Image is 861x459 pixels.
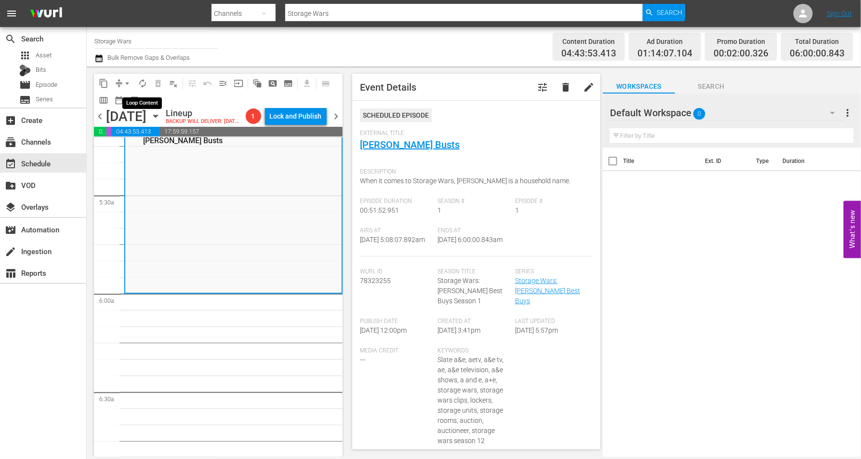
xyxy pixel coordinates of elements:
span: Reports [5,268,16,279]
span: Episode [19,79,31,91]
span: edit [583,81,595,93]
div: Scheduled Episode [360,108,432,122]
button: delete [554,76,577,99]
span: Description: [360,168,588,176]
span: Media Credit [360,347,433,355]
span: Workspaces [603,81,675,93]
span: Slate a&e, aetv, a&e tv, ae, a&e television, a&e shows, a and e, a+e, storage wars, storage wars ... [437,356,503,445]
span: 00:51:52.951 [360,206,399,214]
span: Series [36,94,53,104]
div: Lock and Publish [270,108,322,125]
span: Refresh All Search Blocks [246,74,265,93]
span: --- [360,356,366,364]
span: 78323255 [360,277,391,284]
span: toggle_off [145,95,155,105]
div: [PERSON_NAME] Busts [143,136,294,145]
span: content_copy [99,79,108,88]
span: menu [6,8,17,19]
span: Publish Date [360,318,433,325]
span: Episode [36,80,57,90]
span: Create [5,115,16,126]
span: 17:59:59.157 [159,127,343,136]
span: 0 [693,104,705,124]
button: tune [531,76,554,99]
button: Search [643,4,685,21]
button: Open Feedback Widget [844,201,861,258]
span: Search [5,33,16,45]
span: 1 [515,206,519,214]
span: Wurl Id [360,268,433,276]
div: Lineup [166,108,242,119]
span: Ingestion [5,246,16,257]
span: Series [19,94,31,106]
span: Ends At [437,227,510,235]
span: [DATE] 5:57pm [515,326,558,334]
div: Ad Duration [637,35,692,48]
span: Fill episodes with ad slates [215,76,231,91]
span: 1 [246,112,261,120]
div: BACKUP WILL DELIVER: [DATE] 4a (local) [166,119,242,125]
span: pageview_outlined [268,79,278,88]
img: ans4CAIJ8jUAAAAAAAAAAAAAAAAAAAAAAAAgQb4GAAAAAAAAAAAAAAAAAAAAAAAAJMjXAAAAAAAAAAAAAAAAAAAAAAAAgAT5G... [23,2,69,25]
button: Lock and Publish [265,108,327,125]
span: Airs At [360,227,433,235]
span: Season # [437,198,510,205]
a: [PERSON_NAME] Busts [360,139,460,150]
span: [DATE] 5:08:07.892am [360,236,425,243]
span: 04:43:53.413 [561,48,616,59]
span: 06:00:00.843 [790,48,845,59]
span: preview_outlined [130,95,139,105]
div: Promo Duration [714,35,768,48]
span: Overlays [5,202,16,213]
span: menu_open [218,79,228,88]
span: Search [657,4,682,21]
span: Last Updated [515,318,588,325]
button: edit [577,76,600,99]
th: Type [751,148,777,175]
span: 01:14:07.104 [637,48,692,59]
a: Storage Wars: [PERSON_NAME] Best Buys [515,277,580,305]
span: When it comes to Storage Wars, [PERSON_NAME] is a household name. [360,177,571,185]
span: Asset [36,51,52,60]
div: Default Workspace [610,99,844,126]
span: arrow_drop_down [122,79,132,88]
span: VOD [5,180,16,191]
button: more_vert [842,101,854,124]
span: Keywords [437,347,510,355]
span: Customize Event [537,81,548,93]
span: Event Details [360,81,416,93]
span: calendar_view_week_outlined [99,95,108,105]
div: Content Duration [561,35,616,48]
div: [DATE] [106,108,146,124]
th: Duration [777,148,835,175]
span: compress [114,79,124,88]
span: chevron_right [331,110,343,122]
span: delete [560,81,571,93]
span: Channels [5,136,16,148]
span: Automation [5,224,16,236]
span: 04:43:53.413 [111,127,159,136]
span: Created At [437,318,510,325]
span: Search [675,81,747,93]
span: autorenew_outlined [138,79,147,88]
span: Season Title [437,268,510,276]
span: Episode Duration [360,198,433,205]
span: [DATE] 12:00pm [360,326,407,334]
span: playlist_remove_outlined [169,79,178,88]
span: External Title [360,130,588,137]
span: chevron_left [94,110,106,122]
a: Sign Out [827,10,852,17]
span: Bits [36,65,46,75]
span: more_vert [842,107,854,119]
span: 00:02:00.326 [714,48,768,59]
span: input [234,79,243,88]
div: Total Duration [790,35,845,48]
span: auto_awesome_motion_outlined [252,79,262,88]
span: date_range_outlined [114,95,124,105]
span: 01:14:07.104 [94,127,106,136]
span: [DATE] 6:00:00.843am [437,236,503,243]
span: Storage Wars: [PERSON_NAME] Best Buys Season 1 [437,277,503,305]
span: [DATE] 3:41pm [437,326,480,334]
span: Bulk Remove Gaps & Overlaps [106,54,190,61]
span: Episode # [515,198,588,205]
